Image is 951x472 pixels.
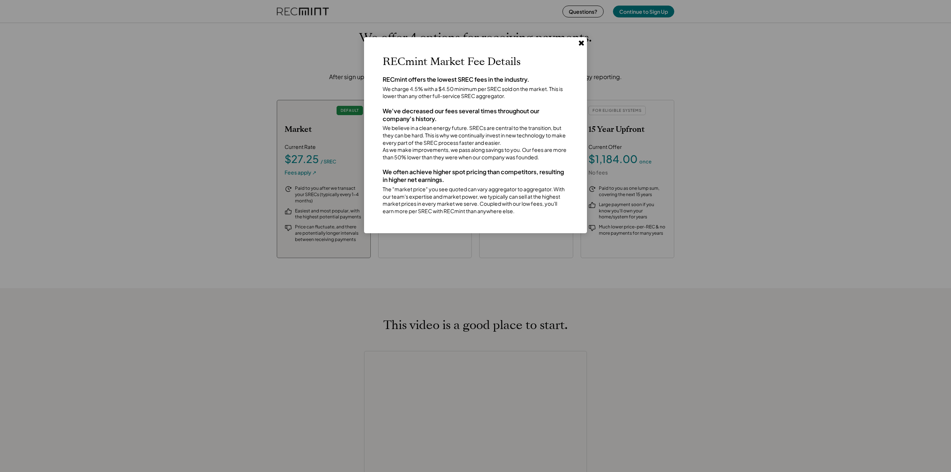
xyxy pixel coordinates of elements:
div: We often achieve higher spot pricing than competitors, resulting in higher net earnings. [383,168,568,184]
div: We charge 4.5% with a $4.50 minimum per SREC sold on the market. This is lower than any other ful... [383,85,568,100]
div: RECmint offers the lowest SREC fees in the industry. [383,76,568,84]
div: We believe in a clean energy future. SRECs are central to the transition, but they can be hard. T... [383,124,568,161]
h2: RECmint Market Fee Details [383,56,568,68]
div: The "market price" you see quoted can vary aggregator to aggregator. With our team's expertise an... [383,186,568,215]
div: We've decreased our fees several times throughout our company's history. [383,107,568,123]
